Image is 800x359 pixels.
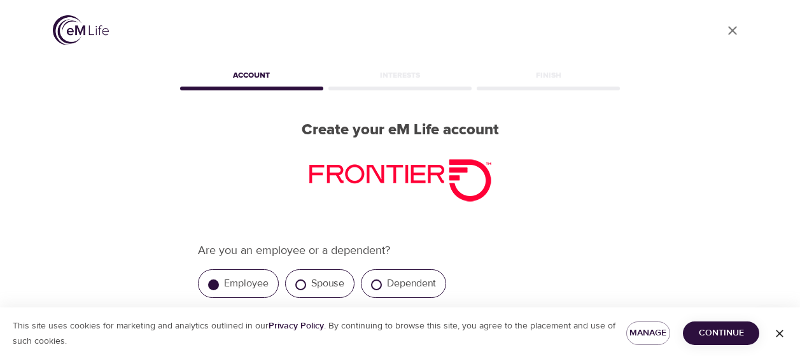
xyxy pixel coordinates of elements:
button: Continue [683,321,759,345]
label: Dependent [387,277,436,290]
span: Continue [693,325,749,341]
a: Privacy Policy [269,320,324,332]
button: Manage [626,321,671,345]
span: Manage [636,325,661,341]
img: logo [53,15,109,45]
label: Spouse [311,277,344,290]
h2: Create your eM Life account [178,121,623,139]
label: Employee [224,277,269,290]
p: Are you an employee or a dependent? [198,242,603,259]
a: close [717,15,748,46]
img: Frontier_SecondaryLogo_Small_RGB_Red_291x81%20%281%29%20%28002%29.png [307,155,493,206]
